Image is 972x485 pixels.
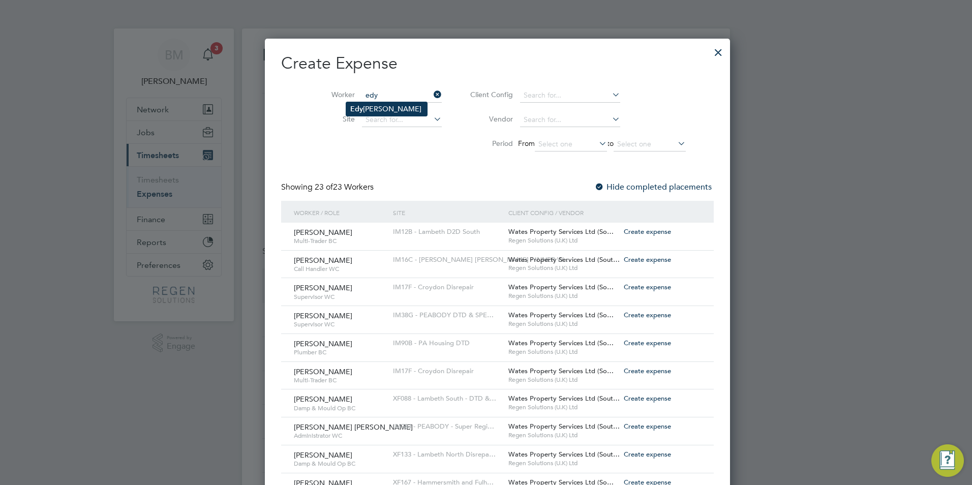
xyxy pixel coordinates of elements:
[281,53,714,74] h2: Create Expense
[393,450,496,459] span: XF133 - Lambeth North Disrepa…
[393,394,496,403] span: XF088 - Lambeth South - DTD &…
[931,444,964,477] button: Engage Resource Center
[294,404,385,412] span: Damp & Mould Op BC
[291,201,390,224] div: Worker / Role
[393,339,470,347] span: IM90B - PA Housing DTD
[508,367,614,375] span: Wates Property Services Ltd (So…
[294,450,352,460] span: [PERSON_NAME]
[624,394,671,403] span: Create expense
[614,137,686,151] input: Select one
[508,283,614,291] span: Wates Property Services Ltd (So…
[315,182,333,192] span: 23 of
[294,228,352,237] span: [PERSON_NAME]
[294,339,352,348] span: [PERSON_NAME]
[508,227,614,236] span: Wates Property Services Ltd (So…
[508,394,620,403] span: Wates Property Services Ltd (Sout…
[508,320,619,328] span: Regen Solutions (U.K) Ltd
[294,460,385,468] span: Damp & Mould Op BC
[393,311,494,319] span: IM38G - PEABODY DTD & SPE…
[624,227,671,236] span: Create expense
[393,422,494,431] span: IM38J - PEABODY - Super Regi…
[506,201,621,224] div: Client Config / Vendor
[294,311,352,320] span: [PERSON_NAME]
[624,311,671,319] span: Create expense
[294,376,385,384] span: Multi-Trader BC
[508,339,614,347] span: Wates Property Services Ltd (So…
[294,265,385,273] span: Call Handler WC
[294,320,385,328] span: Supervisor WC
[508,376,619,384] span: Regen Solutions (U.K) Ltd
[294,283,352,292] span: [PERSON_NAME]
[393,255,570,264] span: IM16C - [PERSON_NAME] [PERSON_NAME] - INNER W…
[393,227,480,236] span: IM12B - Lambeth D2D South
[294,256,352,265] span: [PERSON_NAME]
[362,88,442,103] input: Search for...
[624,255,671,264] span: Create expense
[624,367,671,375] span: Create expense
[350,105,363,113] b: Edy
[508,348,619,356] span: Regen Solutions (U.K) Ltd
[520,113,620,127] input: Search for...
[508,431,619,439] span: Regen Solutions (U.K) Ltd
[535,137,607,151] input: Select one
[294,432,385,440] span: Administrator WC
[294,395,352,404] span: [PERSON_NAME]
[467,139,513,148] label: Period
[393,283,474,291] span: IM17F - Croydon Disrepair
[508,311,614,319] span: Wates Property Services Ltd (So…
[508,422,620,431] span: Wates Property Services Ltd (Sout…
[594,182,712,192] label: Hide completed placements
[346,102,427,116] li: [PERSON_NAME]
[281,182,376,193] div: Showing
[624,450,671,459] span: Create expense
[454,132,698,157] li: From to
[520,88,620,103] input: Search for...
[508,236,619,245] span: Regen Solutions (U.K) Ltd
[309,90,355,99] label: Worker
[508,403,619,411] span: Regen Solutions (U.K) Ltd
[624,339,671,347] span: Create expense
[393,367,474,375] span: IM17F - Croydon Disrepair
[315,182,374,192] span: 23 Workers
[294,367,352,376] span: [PERSON_NAME]
[294,293,385,301] span: Supervisor WC
[294,422,413,432] span: [PERSON_NAME] [PERSON_NAME]
[294,348,385,356] span: Plumber BC
[467,114,513,124] label: Vendor
[624,283,671,291] span: Create expense
[362,113,442,127] input: Search for...
[508,255,620,264] span: Wates Property Services Ltd (Sout…
[508,292,619,300] span: Regen Solutions (U.K) Ltd
[390,201,506,224] div: Site
[624,422,671,431] span: Create expense
[508,459,619,467] span: Regen Solutions (U.K) Ltd
[309,114,355,124] label: Site
[508,264,619,272] span: Regen Solutions (U.K) Ltd
[508,450,620,459] span: Wates Property Services Ltd (Sout…
[294,237,385,245] span: Multi-Trader BC
[467,90,513,99] label: Client Config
